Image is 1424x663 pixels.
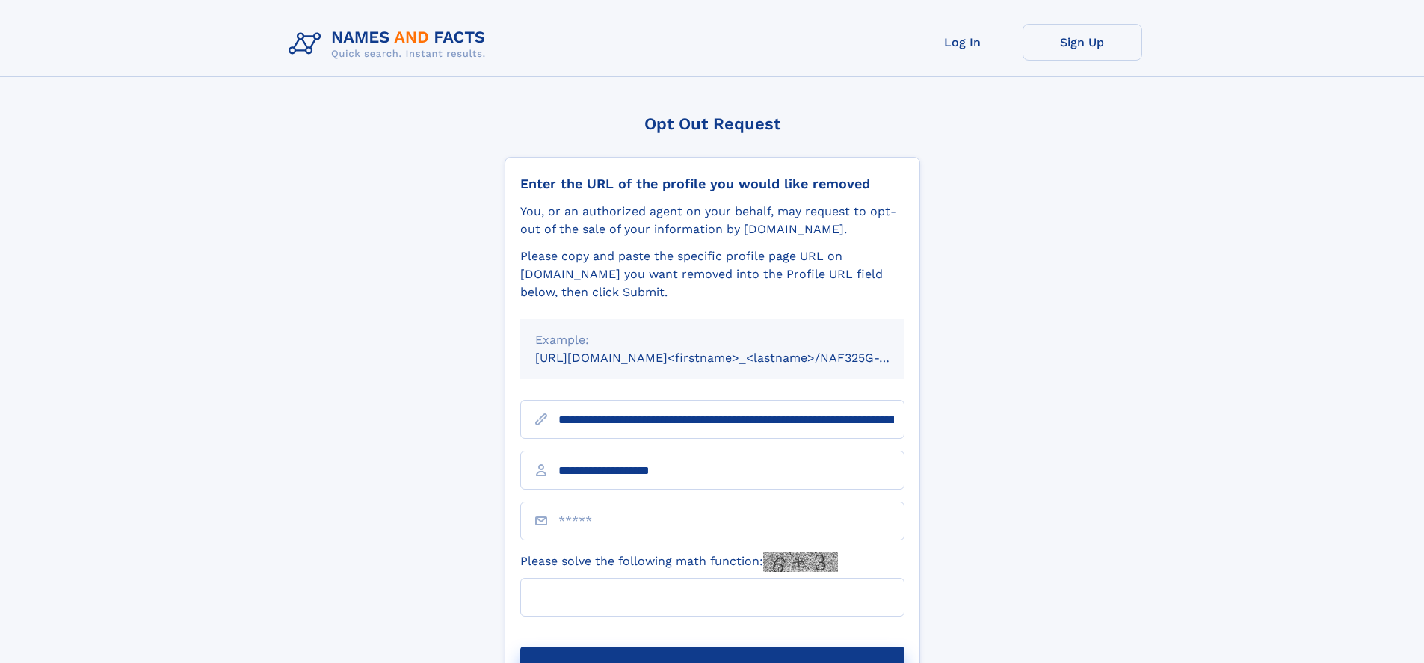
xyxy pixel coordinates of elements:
[535,331,890,349] div: Example:
[520,203,904,238] div: You, or an authorized agent on your behalf, may request to opt-out of the sale of your informatio...
[520,247,904,301] div: Please copy and paste the specific profile page URL on [DOMAIN_NAME] you want removed into the Pr...
[535,351,933,365] small: [URL][DOMAIN_NAME]<firstname>_<lastname>/NAF325G-xxxxxxxx
[520,552,838,572] label: Please solve the following math function:
[903,24,1023,61] a: Log In
[520,176,904,192] div: Enter the URL of the profile you would like removed
[1023,24,1142,61] a: Sign Up
[505,114,920,133] div: Opt Out Request
[283,24,498,64] img: Logo Names and Facts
